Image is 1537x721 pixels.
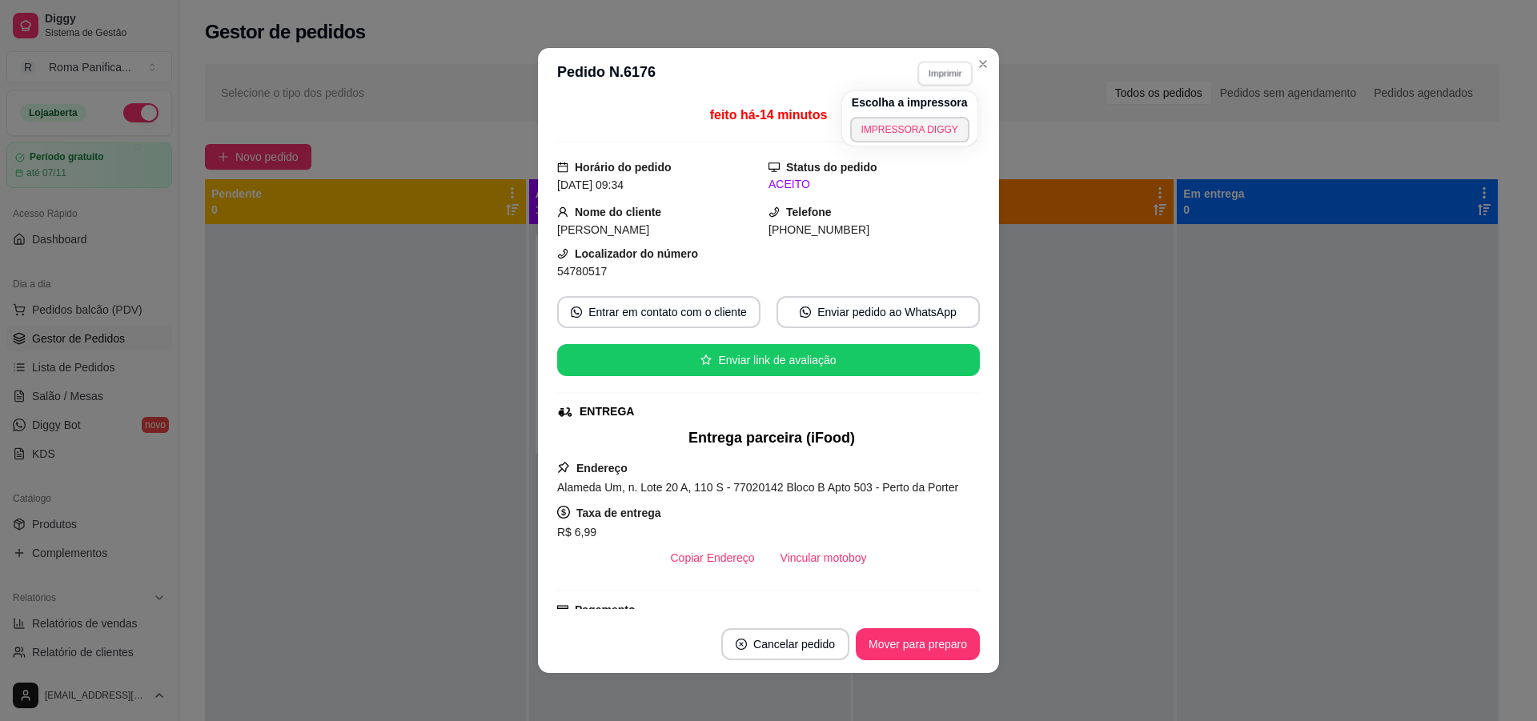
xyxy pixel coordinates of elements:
[768,542,880,574] button: Vincular motoboy
[557,506,570,519] span: dollar
[557,604,568,615] span: credit-card
[856,628,980,660] button: Mover para preparo
[575,161,672,174] strong: Horário do pedido
[557,461,570,474] span: pushpin
[721,628,849,660] button: close-circleCancelar pedido
[580,403,634,420] div: ENTREGA
[768,223,869,236] span: [PHONE_NUMBER]
[557,178,624,191] span: [DATE] 09:34
[800,306,811,318] span: whats-app
[557,61,656,86] h3: Pedido N. 6176
[658,542,768,574] button: Copiar Endereço
[575,603,635,616] strong: Pagamento
[557,296,760,328] button: whats-appEntrar em contato com o cliente
[557,248,568,259] span: phone
[575,247,698,260] strong: Localizador do número
[710,108,828,122] span: feito há -14 minutos
[557,206,568,218] span: user
[852,94,968,110] h4: Escolha a impressora
[917,61,973,86] button: Imprimir
[777,296,980,328] button: whats-appEnviar pedido ao WhatsApp
[700,354,712,366] span: star
[768,206,780,218] span: phone
[564,427,980,449] div: Entrega parceira (iFood)
[970,51,996,77] button: Close
[768,162,780,173] span: desktop
[575,206,661,218] strong: Nome do cliente
[786,206,832,218] strong: Telefone
[557,265,607,278] span: 54780517
[557,481,958,494] span: Alameda Um, n. Lote 20 A, 110 S - 77020142 Bloco B Apto 503 - Perto da Porter
[557,223,649,236] span: [PERSON_NAME]
[557,344,980,376] button: starEnviar link de avaliação
[571,306,582,318] span: whats-app
[786,161,877,174] strong: Status do pedido
[557,526,596,539] span: R$ 6,99
[850,117,969,142] button: IMPRESSORA DIGGY
[557,162,568,173] span: calendar
[576,462,628,475] strong: Endereço
[736,639,747,650] span: close-circle
[768,176,980,193] div: ACEITO
[576,507,661,519] strong: Taxa de entrega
